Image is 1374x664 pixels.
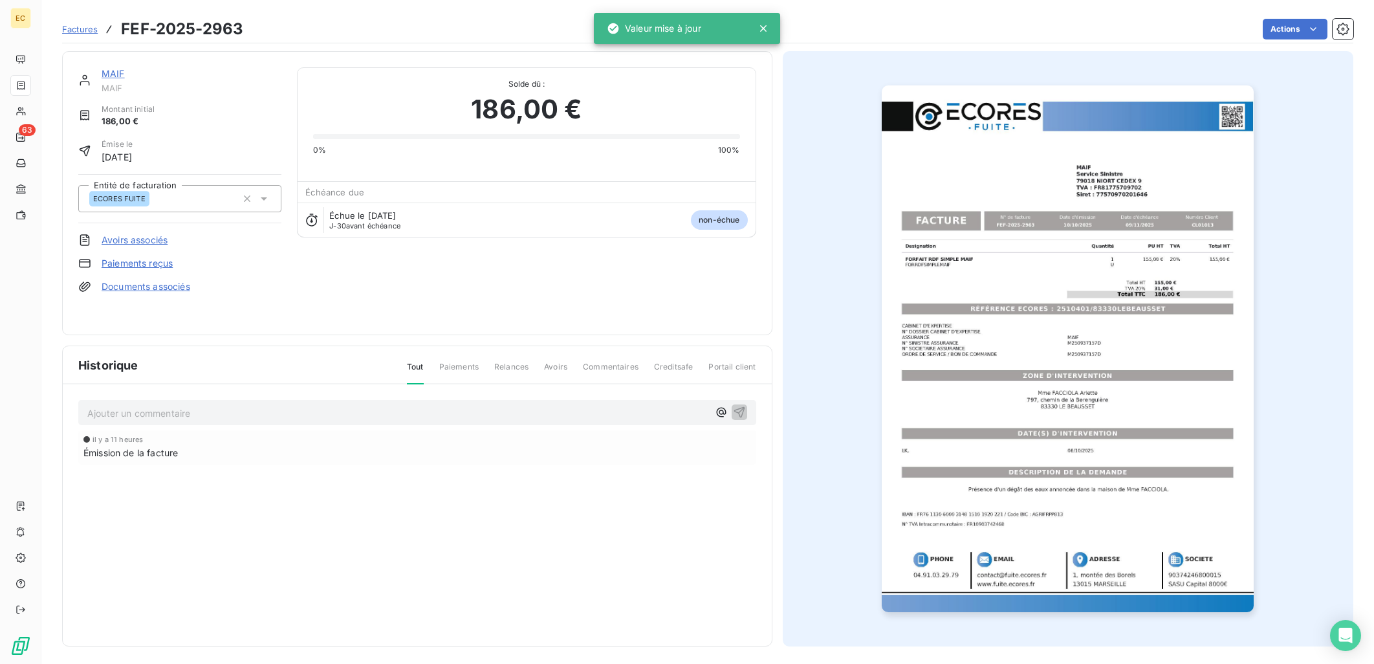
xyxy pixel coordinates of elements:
span: avant échéance [329,222,400,230]
span: 100% [718,144,740,156]
span: il y a 11 heures [93,436,143,443]
a: MAIF [102,68,125,79]
a: Paiements reçus [102,257,173,270]
span: J-30 [329,221,346,230]
span: Relances [494,361,529,383]
h3: FEF-2025-2963 [121,17,243,41]
div: Open Intercom Messenger [1330,620,1361,651]
span: ECORES FUITE [93,195,146,203]
span: [DATE] [102,150,133,164]
span: Factures [62,24,98,34]
img: invoice_thumbnail [882,85,1254,612]
span: Émise le [102,138,133,150]
img: Logo LeanPay [10,636,31,656]
span: 186,00 € [102,115,155,128]
a: Avoirs associés [102,234,168,247]
span: non-échue [691,210,747,230]
span: 63 [19,124,36,136]
div: Valeur mise à jour [607,17,701,40]
span: Émission de la facture [83,446,178,459]
span: Échéance due [305,187,364,197]
span: 186,00 € [471,90,582,129]
span: Tout [407,361,424,384]
span: Historique [78,357,138,374]
button: Actions [1263,19,1327,39]
a: Factures [62,23,98,36]
span: Montant initial [102,104,155,115]
a: Documents associés [102,280,190,293]
span: Paiements [439,361,479,383]
span: Solde dû : [313,78,739,90]
span: Creditsafe [654,361,693,383]
span: Échue le [DATE] [329,210,396,221]
span: 0% [313,144,326,156]
span: Avoirs [544,361,567,383]
span: Commentaires [583,361,638,383]
span: MAIF [102,83,281,93]
div: EC [10,8,31,28]
span: Portail client [708,361,756,383]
